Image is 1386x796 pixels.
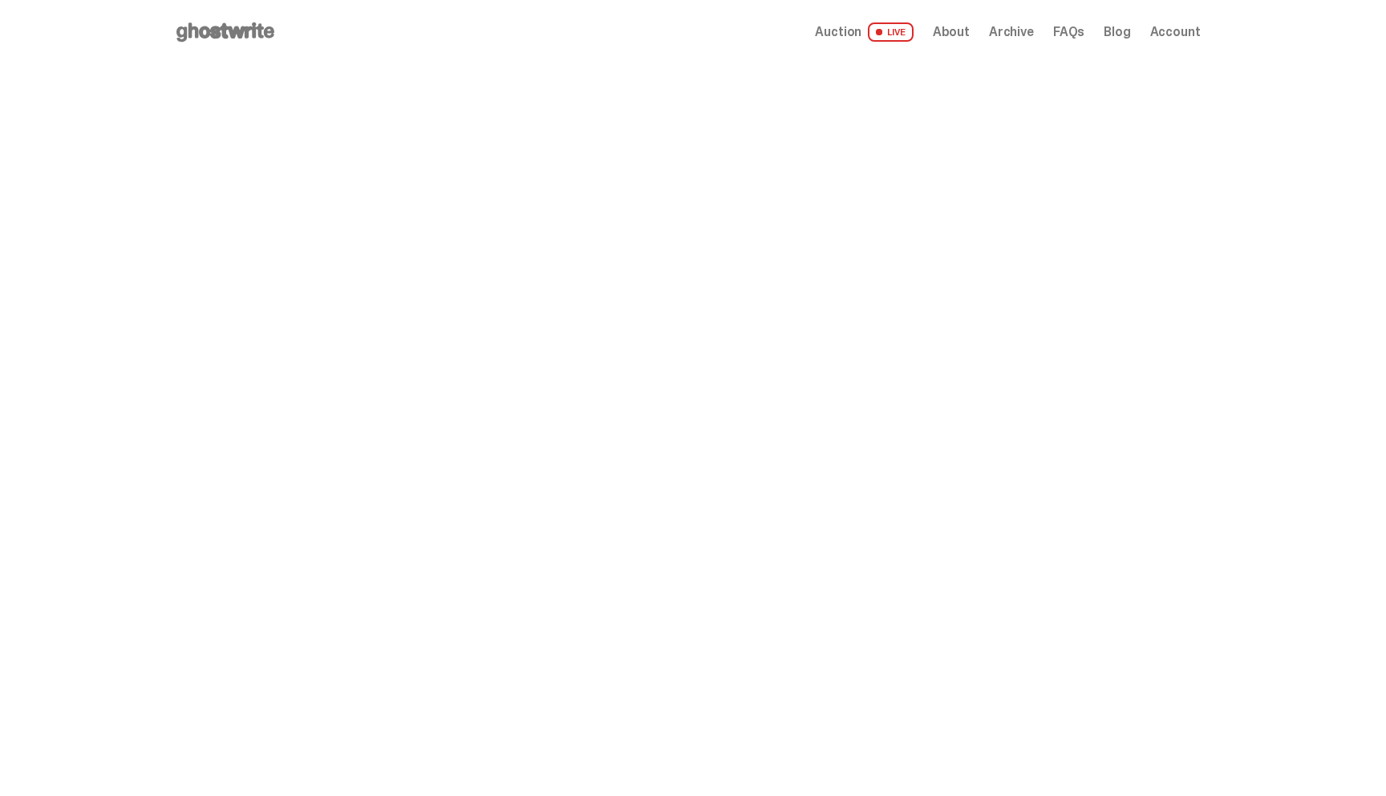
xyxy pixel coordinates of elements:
a: Archive [989,26,1034,39]
a: Account [1150,26,1201,39]
span: Auction [815,26,861,39]
a: About [933,26,970,39]
a: FAQs [1053,26,1084,39]
a: Blog [1104,26,1130,39]
a: Auction LIVE [815,22,913,42]
span: LIVE [868,22,914,42]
